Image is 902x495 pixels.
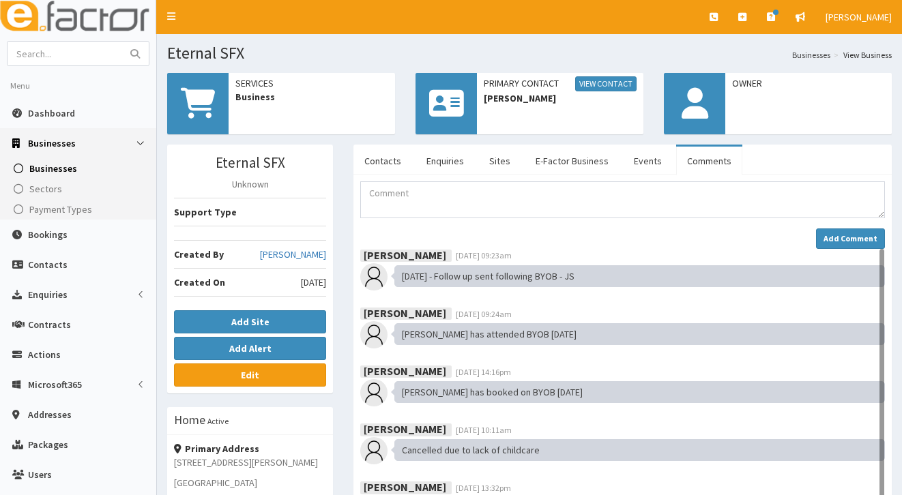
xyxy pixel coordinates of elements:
a: Enquiries [416,147,475,175]
small: Active [207,416,229,426]
a: Businesses [792,49,830,61]
span: Primary Contact [484,76,637,91]
button: Add Alert [174,337,326,360]
a: Sectors [3,179,156,199]
span: Dashboard [28,107,75,119]
div: Cancelled due to lack of childcare [394,439,885,461]
div: [PERSON_NAME] has booked on BYOB [DATE] [394,381,885,403]
p: [STREET_ADDRESS][PERSON_NAME] [174,455,326,469]
div: [DATE] - Follow up sent following BYOB - JS [394,265,885,287]
b: Created By [174,248,224,260]
strong: Primary Address [174,442,259,455]
a: Edit [174,363,326,387]
p: Unknown [174,177,326,191]
h1: Eternal SFX [167,44,892,62]
span: Packages [28,438,68,451]
span: Business [235,90,388,104]
a: Payment Types [3,199,156,220]
b: [PERSON_NAME] [364,422,446,436]
span: Contracts [28,318,71,331]
span: [DATE] 09:23am [456,250,512,260]
span: Businesses [28,137,76,149]
b: Edit [241,369,259,381]
a: E-Factor Business [525,147,620,175]
span: Owner [732,76,885,90]
a: Contacts [353,147,412,175]
a: [PERSON_NAME] [260,247,326,261]
a: Sites [478,147,521,175]
li: View Business [830,49,892,61]
span: Payment Types [29,203,92,215]
b: [PERSON_NAME] [364,306,446,320]
span: [PERSON_NAME] [484,91,637,105]
span: [DATE] [301,275,326,289]
b: [PERSON_NAME] [364,364,446,378]
span: Businesses [29,162,77,175]
b: Support Type [174,206,237,218]
div: [PERSON_NAME] has attended BYOB [DATE] [394,323,885,345]
h3: Eternal SFX [174,155,326,170]
span: [DATE] 13:32pm [456,483,511,493]
textarea: Comment [360,181,885,218]
b: [PERSON_NAME] [364,480,446,494]
b: Add Site [231,316,270,328]
button: Add Comment [816,228,885,249]
span: [DATE] 10:11am [456,425,512,435]
span: Contacts [28,258,68,271]
span: Actions [28,348,61,361]
span: Bookings [28,228,68,241]
a: Businesses [3,158,156,179]
a: Comments [676,147,742,175]
span: Microsoft365 [28,378,82,391]
strong: Add Comment [824,233,877,243]
h3: Home [174,414,205,426]
b: [PERSON_NAME] [364,247,446,261]
span: Users [28,468,52,481]
span: Services [235,76,388,90]
b: Created On [174,276,225,288]
b: Add Alert [229,342,272,355]
a: View Contact [575,76,637,91]
a: Events [623,147,673,175]
span: Sectors [29,183,62,195]
span: Enquiries [28,288,68,301]
p: [GEOGRAPHIC_DATA] [174,476,326,490]
span: Addresses [28,408,72,421]
input: Search... [8,42,122,65]
span: [PERSON_NAME] [826,11,892,23]
span: [DATE] 09:24am [456,309,512,319]
span: [DATE] 14:16pm [456,367,511,377]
